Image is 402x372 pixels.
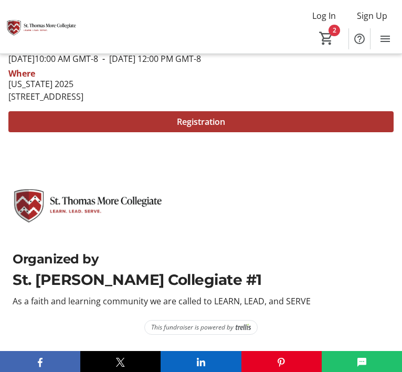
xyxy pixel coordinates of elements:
div: [US_STATE] 2025 [8,78,83,90]
button: Log In [304,7,344,24]
span: - [98,53,109,65]
button: Menu [375,28,396,49]
div: [STREET_ADDRESS] [8,90,83,103]
span: Registration [177,115,225,128]
span: Sign Up [357,9,387,22]
button: SMS [322,351,402,372]
img: St. Thomas More Collegiate #1 logo [13,162,162,246]
button: Help [349,28,370,49]
button: Sign Up [348,7,396,24]
div: Organized by [13,250,389,269]
button: Registration [8,111,394,132]
span: [DATE] 12:00 PM GMT-8 [98,53,201,65]
div: St. [PERSON_NAME] Collegiate #1 [13,269,389,291]
img: St. Thomas More Collegiate #1's Logo [6,7,76,47]
button: LinkedIn [161,351,241,372]
span: This fundraiser is powered by [151,323,234,332]
div: As a faith and learning community we are called to LEARN, LEAD, and SERVE [13,295,389,307]
span: [DATE] 10:00 AM GMT-8 [8,53,98,65]
button: Cart [317,29,336,48]
span: Log In [312,9,336,22]
button: X [80,351,161,372]
button: Pinterest [241,351,322,372]
div: Where [8,69,35,78]
img: Trellis Logo [236,324,251,331]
